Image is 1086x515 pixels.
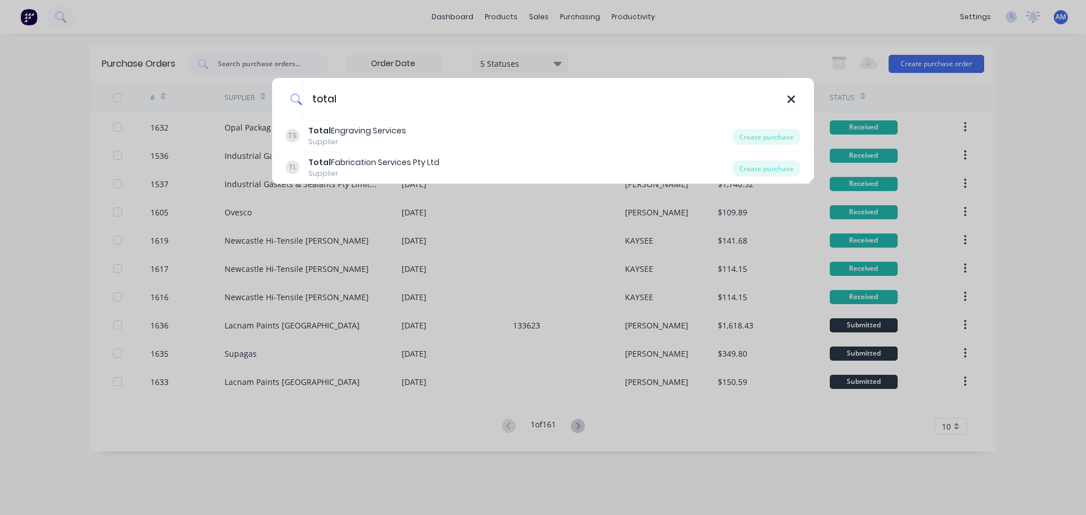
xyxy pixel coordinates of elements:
div: Supplier [308,137,406,147]
input: Enter a supplier name to create a new order... [303,78,787,120]
div: Engraving Services [308,125,406,137]
div: Create purchase [732,129,800,145]
div: TS [286,129,299,142]
div: TL [286,161,299,174]
b: Total [308,125,331,136]
div: Create purchase [732,161,800,176]
div: Fabrication Services Pty Ltd [308,157,439,168]
div: Supplier [308,168,439,179]
b: Total [308,157,331,168]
